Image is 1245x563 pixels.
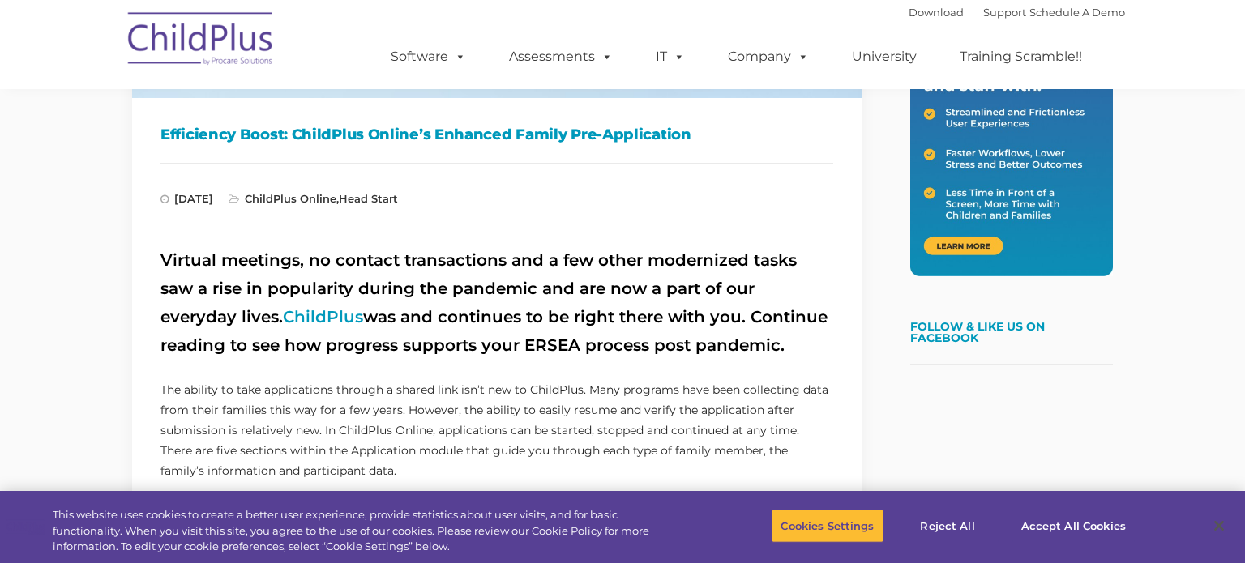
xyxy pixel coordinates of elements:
h2: Virtual meetings, no contact transactions and a few other modernized tasks saw a rise in populari... [160,246,833,360]
a: Schedule A Demo [1029,6,1125,19]
a: Training Scramble!! [943,41,1098,73]
a: IT [640,41,701,73]
a: ChildPlus [283,307,363,326]
button: Cookies Settings [772,509,883,543]
button: Accept All Cookies [1012,509,1135,543]
img: ChildPlus by Procare Solutions [120,1,282,82]
a: Company [712,41,825,73]
a: Download [909,6,964,19]
div: This website uses cookies to create a better user experience, provide statistics about user visit... [53,507,685,555]
span: [DATE] [160,192,213,205]
button: Close [1201,508,1237,544]
font: | [909,6,1125,19]
span: , [229,192,398,205]
a: Software [374,41,482,73]
p: The ability to take applications through a shared link isn’t new to ChildPlus. Many programs have... [160,380,833,481]
a: University [836,41,933,73]
a: Head Start [339,192,398,205]
a: Follow & Like Us on Facebook [910,319,1045,345]
a: Support [983,6,1026,19]
button: Reject All [897,509,999,543]
a: Assessments [493,41,629,73]
h1: Efficiency Boost: ChildPlus Online’s Enhanced Family Pre-Application [160,122,833,147]
a: ChildPlus Online [245,192,336,205]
